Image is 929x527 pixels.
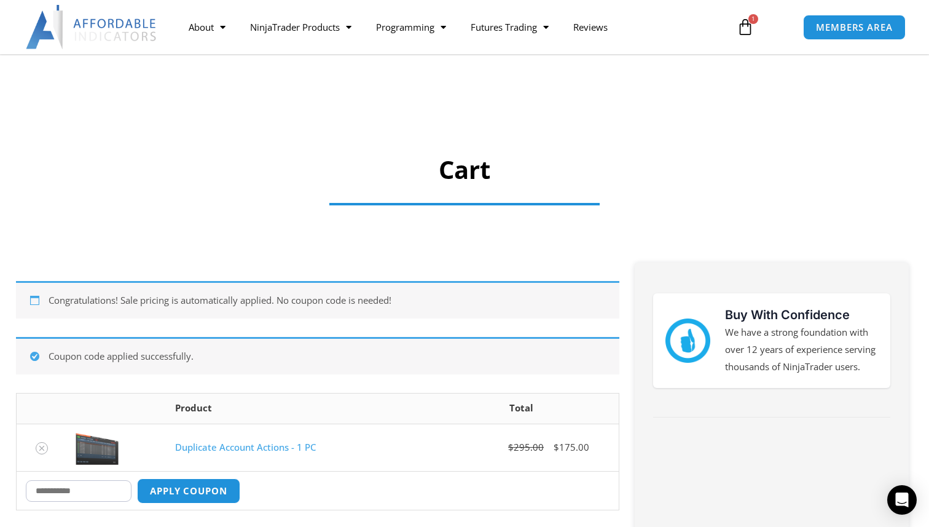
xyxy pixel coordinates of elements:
[238,13,364,41] a: NinjaTrader Products
[166,394,424,424] th: Product
[137,478,240,504] button: Apply coupon
[554,441,559,453] span: $
[364,13,458,41] a: Programming
[561,13,620,41] a: Reviews
[175,441,316,453] a: Duplicate Account Actions - 1 PC
[816,23,893,32] span: MEMBERS AREA
[16,281,619,319] div: Congratulations! Sale pricing is automatically applied. No coupon code is needed!
[748,14,758,24] span: 1
[508,441,544,453] bdi: 295.00
[725,306,879,324] h3: Buy With Confidence
[458,13,561,41] a: Futures Trading
[425,394,619,424] th: Total
[16,337,619,374] div: Coupon code applied successfully.
[76,430,119,465] img: Screenshot 2024-08-26 15414455555 | Affordable Indicators – NinjaTrader
[554,441,589,453] bdi: 175.00
[508,441,514,453] span: $
[176,13,724,41] nav: Menu
[725,324,879,376] p: We have a strong foundation with over 12 years of experience serving thousands of NinjaTrader users.
[58,153,872,187] h1: Cart
[176,13,238,41] a: About
[887,485,917,515] div: Open Intercom Messenger
[36,442,48,454] a: Remove Duplicate Account Actions - 1 PC from cart
[26,5,158,49] img: LogoAI | Affordable Indicators – NinjaTrader
[718,9,772,45] a: 1
[665,319,710,363] img: mark thumbs good 43913 | Affordable Indicators – NinjaTrader
[803,15,906,40] a: MEMBERS AREA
